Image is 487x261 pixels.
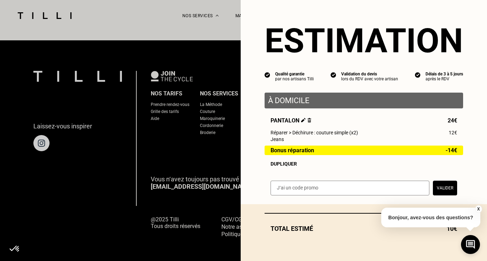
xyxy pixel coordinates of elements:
span: 12€ [449,130,457,135]
span: Bonus réparation [271,147,314,153]
span: 24€ [448,117,457,124]
div: Dupliquer [271,161,457,167]
section: Estimation [265,21,463,60]
span: Réparer > Déchirure : couture simple (x2) [271,130,358,135]
img: Supprimer [307,118,311,122]
input: J‘ai un code promo [271,181,429,195]
span: -14€ [446,147,457,153]
span: Jeans [271,136,284,142]
div: Délais de 3 à 5 jours [426,72,463,76]
img: icon list info [415,72,421,78]
div: par nos artisans Tilli [275,76,314,81]
img: icon list info [331,72,336,78]
button: Valider [433,181,457,195]
p: Bonjour, avez-vous des questions? [381,208,480,227]
img: Éditer [301,118,306,122]
img: icon list info [265,72,270,78]
p: À domicile [268,96,460,105]
div: lors du RDV avec votre artisan [341,76,398,81]
div: Qualité garantie [275,72,314,76]
span: Pantalon [271,117,311,124]
div: Validation du devis [341,72,398,76]
div: Total estimé [265,225,463,232]
button: X [475,205,482,213]
div: après le RDV [426,76,463,81]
